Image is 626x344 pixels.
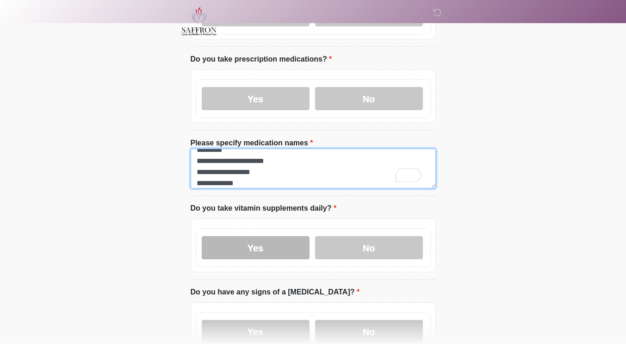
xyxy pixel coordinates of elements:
textarea: To enrich screen reader interactions, please activate Accessibility in Grammarly extension settings [191,149,436,188]
label: Yes [202,320,310,343]
label: Do you have any signs of a [MEDICAL_DATA]? [191,287,360,298]
label: Do you take vitamin supplements daily? [191,203,337,214]
label: No [315,87,423,110]
label: No [315,320,423,343]
label: Please specify medication names [191,138,313,149]
label: No [315,236,423,259]
img: Saffron Laser Aesthetics and Medical Spa Logo [181,7,217,36]
label: Yes [202,87,310,110]
label: Yes [202,236,310,259]
label: Do you take prescription medications? [191,54,332,65]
